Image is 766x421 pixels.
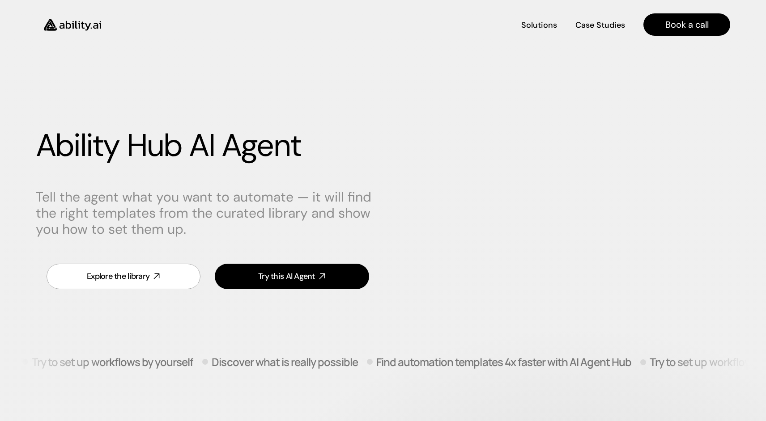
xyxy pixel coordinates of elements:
[87,271,149,282] div: Explore the library
[575,20,625,31] h4: Case Studies
[376,356,631,367] p: Find automation templates 4x faster with AI Agent Hub
[665,18,709,31] h4: Book a call
[47,264,200,289] a: Explore the library
[521,20,557,31] h4: Solutions
[36,189,376,237] p: Tell the agent what you want to automate — it will find the right templates from the curated libr...
[212,356,357,367] p: Discover what is really possible
[36,127,730,164] h1: Ability Hub AI Agent
[215,264,369,289] a: Try this AI Agent
[258,271,315,282] div: Try this AI Agent
[521,17,557,33] a: Solutions
[575,17,626,33] a: Case Studies
[114,13,730,36] nav: Main navigation
[32,356,193,367] p: Try to set up workflows by yourself
[58,84,160,93] h3: Free-to-use in our Slack community
[643,13,730,36] a: Book a call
